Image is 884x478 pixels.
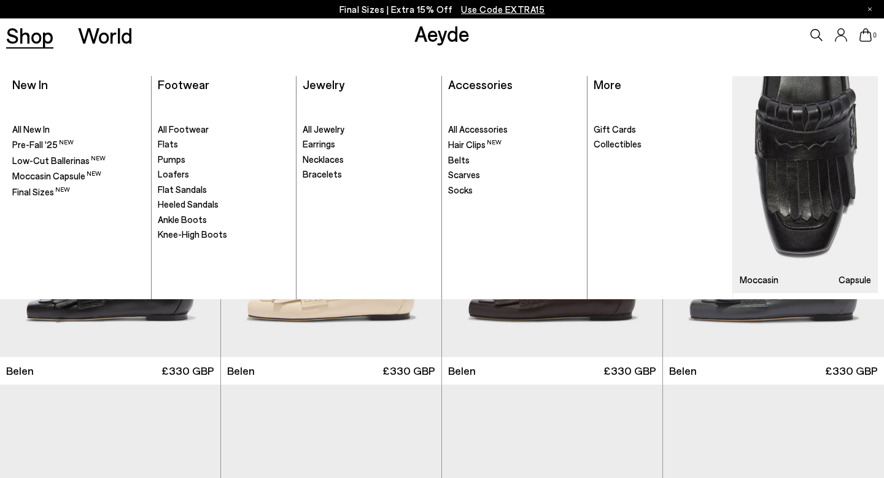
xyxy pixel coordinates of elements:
[303,123,344,135] span: All Jewelry
[663,357,884,385] a: Belen £330 GBP
[158,184,207,195] span: Flat Sandals
[594,138,642,149] span: Collectibles
[12,123,145,136] a: All New In
[6,363,34,378] span: Belen
[12,139,74,150] span: Pre-Fall '25
[448,363,476,378] span: Belen
[740,275,778,284] h3: Moccasin
[158,123,290,136] a: All Footwear
[448,123,581,136] a: All Accessories
[461,4,545,15] span: Navigate to /collections/ss25-final-sizes
[448,184,581,197] a: Socks
[448,154,470,165] span: Belts
[158,138,178,149] span: Flats
[448,138,581,151] a: Hair Clips
[339,2,545,17] p: Final Sizes | Extra 15% Off
[669,363,697,378] span: Belen
[448,184,473,195] span: Socks
[303,77,344,92] a: Jewelry
[839,275,871,284] h3: Capsule
[448,77,513,92] a: Accessories
[442,357,662,385] a: Belen £330 GBP
[12,77,48,92] a: New In
[158,168,189,179] span: Loafers
[12,186,145,198] a: Final Sizes
[594,123,727,136] a: Gift Cards
[12,155,106,166] span: Low-Cut Ballerinas
[158,138,290,151] a: Flats
[158,229,227,240] span: Knee-High Boots
[12,154,145,167] a: Low-Cut Ballerinas
[303,138,335,149] span: Earrings
[221,357,441,385] a: Belen £330 GBP
[158,229,290,241] a: Knee-High Boots
[158,198,219,210] span: Heeled Sandals
[825,363,878,378] span: £330 GBP
[158,154,185,165] span: Pumps
[161,363,214,378] span: £330 GBP
[303,123,435,136] a: All Jewelry
[448,169,581,181] a: Scarves
[158,168,290,181] a: Loafers
[158,123,209,135] span: All Footwear
[733,76,878,293] img: Mobile_e6eede4d-78b8-4bd1-ae2a-4197e375e133_900x.jpg
[12,170,101,181] span: Moccasin Capsule
[603,363,656,378] span: £330 GBP
[303,154,344,165] span: Necklaces
[303,168,435,181] a: Bracelets
[158,214,207,225] span: Ankle Boots
[227,363,255,378] span: Belen
[733,76,878,293] a: Moccasin Capsule
[448,154,581,167] a: Belts
[158,214,290,226] a: Ankle Boots
[448,139,502,150] span: Hair Clips
[303,154,435,166] a: Necklaces
[12,186,70,197] span: Final Sizes
[6,25,53,46] a: Shop
[382,363,435,378] span: £330 GBP
[872,32,878,39] span: 0
[594,138,727,151] a: Collectibles
[448,123,508,135] span: All Accessories
[414,20,470,46] a: Aeyde
[78,25,133,46] a: World
[594,123,636,135] span: Gift Cards
[12,123,50,135] span: All New In
[594,77,621,92] a: More
[303,168,342,179] span: Bracelets
[158,184,290,196] a: Flat Sandals
[158,154,290,166] a: Pumps
[12,138,145,151] a: Pre-Fall '25
[158,198,290,211] a: Heeled Sandals
[12,170,145,182] a: Moccasin Capsule
[158,77,209,92] a: Footwear
[448,169,480,180] span: Scarves
[303,138,435,151] a: Earrings
[859,28,872,42] a: 0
